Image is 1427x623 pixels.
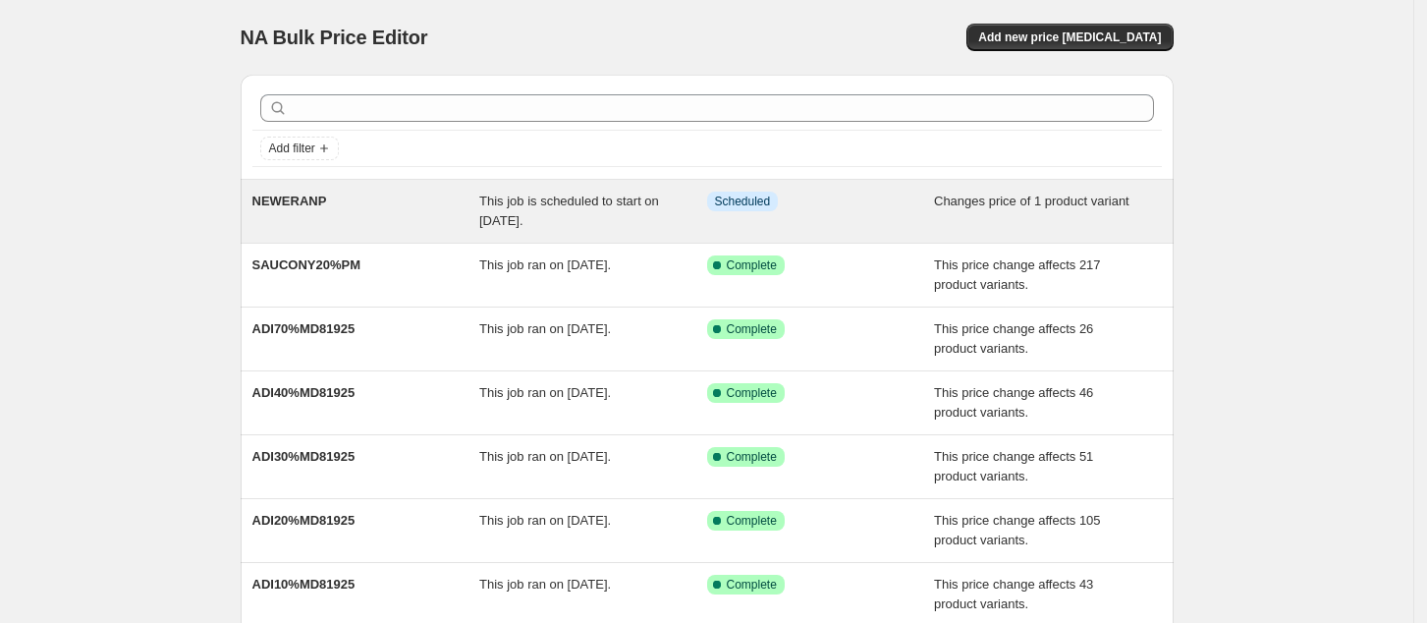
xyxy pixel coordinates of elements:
[241,27,428,48] span: NA Bulk Price Editor
[479,321,611,336] span: This job ran on [DATE].
[727,577,777,593] span: Complete
[252,449,356,464] span: ADI30%MD81925
[715,194,771,209] span: Scheduled
[727,257,777,273] span: Complete
[252,321,356,336] span: ADI70%MD81925
[934,257,1101,292] span: This price change affects 217 product variants.
[966,24,1173,51] button: Add new price [MEDICAL_DATA]
[252,577,356,592] span: ADI10%MD81925
[727,449,777,465] span: Complete
[479,577,611,592] span: This job ran on [DATE].
[252,385,356,400] span: ADI40%MD81925
[934,513,1101,547] span: This price change affects 105 product variants.
[252,194,327,208] span: NEWERANP
[269,141,315,156] span: Add filter
[252,257,361,272] span: SAUCONY20%PM
[479,513,611,528] span: This job ran on [DATE].
[934,385,1093,420] span: This price change affects 46 product variants.
[934,449,1093,483] span: This price change affects 51 product variants.
[727,385,777,401] span: Complete
[479,257,611,272] span: This job ran on [DATE].
[934,194,1129,208] span: Changes price of 1 product variant
[479,194,659,228] span: This job is scheduled to start on [DATE].
[934,577,1093,611] span: This price change affects 43 product variants.
[934,321,1093,356] span: This price change affects 26 product variants.
[252,513,356,528] span: ADI20%MD81925
[978,29,1161,45] span: Add new price [MEDICAL_DATA]
[727,513,777,529] span: Complete
[479,385,611,400] span: This job ran on [DATE].
[479,449,611,464] span: This job ran on [DATE].
[727,321,777,337] span: Complete
[260,137,339,160] button: Add filter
